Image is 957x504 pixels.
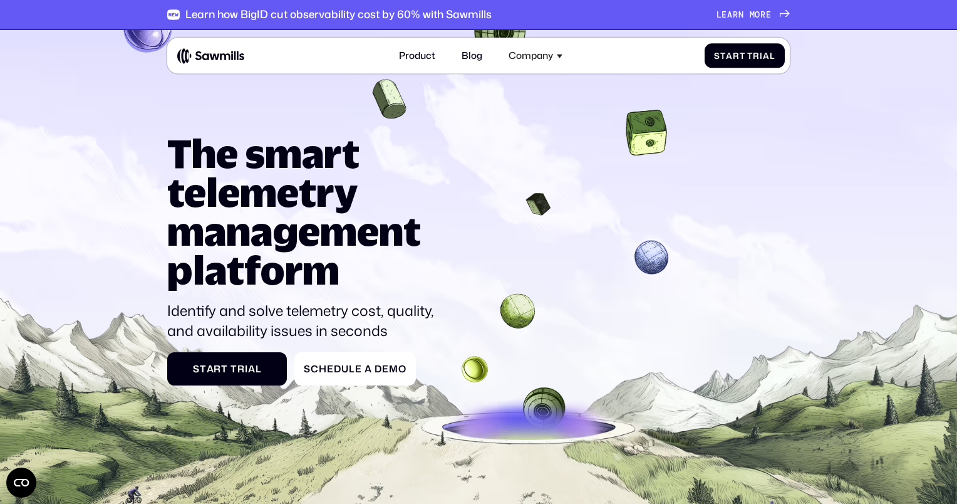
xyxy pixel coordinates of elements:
span: a [248,363,256,374]
span: e [722,10,727,20]
span: l [770,51,775,61]
span: a [727,10,733,20]
span: r [753,51,760,61]
span: D [375,363,382,374]
p: Identify and solve telemetry cost, quality, and availability issues in seconds [167,300,445,340]
span: r [733,10,738,20]
span: m [750,10,755,20]
span: t [221,363,228,374]
h1: The smart telemetry management platform [167,134,445,290]
span: i [760,51,763,61]
span: t [200,363,207,374]
span: t [740,51,745,61]
span: e [327,363,334,374]
a: Blog [455,43,490,68]
span: a [763,51,770,61]
span: r [760,10,766,20]
span: S [304,363,311,374]
span: t [720,51,726,61]
span: m [389,363,398,374]
span: o [398,363,406,374]
a: Product [392,43,443,68]
span: o [755,10,760,20]
span: r [237,363,245,374]
span: e [766,10,772,20]
span: l [256,363,262,374]
span: e [382,363,389,374]
span: h [319,363,327,374]
span: S [193,363,200,374]
span: u [341,363,349,374]
a: ScheduleaDemo [294,352,416,386]
span: a [726,51,733,61]
span: T [747,51,753,61]
span: c [311,363,319,374]
span: r [214,363,221,374]
a: StartTrial [705,43,785,68]
span: T [230,363,237,374]
span: a [365,363,372,374]
a: Learnmore [716,10,790,20]
div: Company [502,43,570,68]
span: L [716,10,722,20]
span: r [733,51,740,61]
span: S [714,51,720,61]
div: Company [509,50,553,61]
div: Learn how BigID cut observability cost by 60% with Sawmills [185,8,492,21]
span: l [349,363,355,374]
button: Open CMP widget [6,468,36,498]
span: n [738,10,744,20]
span: i [245,363,248,374]
a: StartTrial [167,352,287,386]
span: a [207,363,214,374]
span: d [334,363,341,374]
span: e [355,363,362,374]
